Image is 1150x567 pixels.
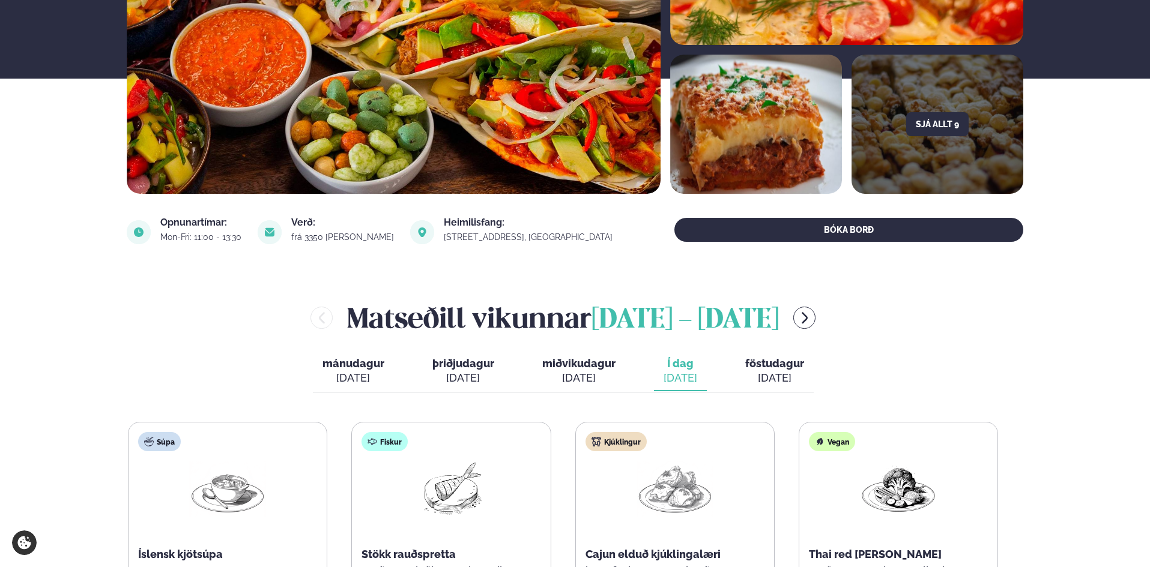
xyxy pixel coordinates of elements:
[542,357,616,370] span: miðvikudagur
[310,307,333,329] button: menu-btn-left
[674,218,1023,242] button: BÓKA BORÐ
[670,55,842,194] img: image alt
[906,112,969,136] button: Sjá allt 9
[664,356,697,371] span: Í dag
[444,218,614,227] div: Heimilisfang:
[410,220,434,244] img: image alt
[860,461,937,517] img: Vegan.png
[592,437,601,446] img: chicken.svg
[444,230,614,244] a: link
[413,461,489,517] img: Fish.png
[592,307,779,334] span: [DATE] - [DATE]
[362,548,456,560] span: Stökk rauðspretta
[654,352,707,391] button: Í dag [DATE]
[291,232,396,242] div: frá 3350 [PERSON_NAME]
[664,371,697,385] div: [DATE]
[432,357,494,370] span: þriðjudagur
[189,461,266,517] img: Soup.png
[160,218,243,227] div: Opnunartímar:
[745,371,804,385] div: [DATE]
[793,307,816,329] button: menu-btn-right
[736,352,814,391] button: föstudagur [DATE]
[368,437,377,446] img: fish.svg
[586,432,647,451] div: Kjúklingur
[144,437,154,446] img: soup.svg
[637,461,713,517] img: Chicken-thighs.png
[322,371,384,385] div: [DATE]
[533,352,625,391] button: miðvikudagur [DATE]
[362,432,408,451] div: Fiskur
[542,371,616,385] div: [DATE]
[347,298,779,337] h2: Matseðill vikunnar
[138,548,223,560] span: Íslensk kjötsúpa
[745,357,804,370] span: föstudagur
[138,432,181,451] div: Súpa
[432,371,494,385] div: [DATE]
[291,218,396,227] div: Verð:
[127,220,151,244] img: image alt
[809,432,855,451] div: Vegan
[815,437,825,446] img: Vegan.svg
[322,357,384,370] span: mánudagur
[423,352,504,391] button: þriðjudagur [DATE]
[313,352,394,391] button: mánudagur [DATE]
[160,232,243,242] div: Mon-Fri: 11:00 - 13:30
[258,220,282,244] img: image alt
[12,530,37,555] a: Cookie settings
[586,548,721,560] span: Cajun elduð kjúklingalæri
[809,548,942,560] span: Thai red [PERSON_NAME]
